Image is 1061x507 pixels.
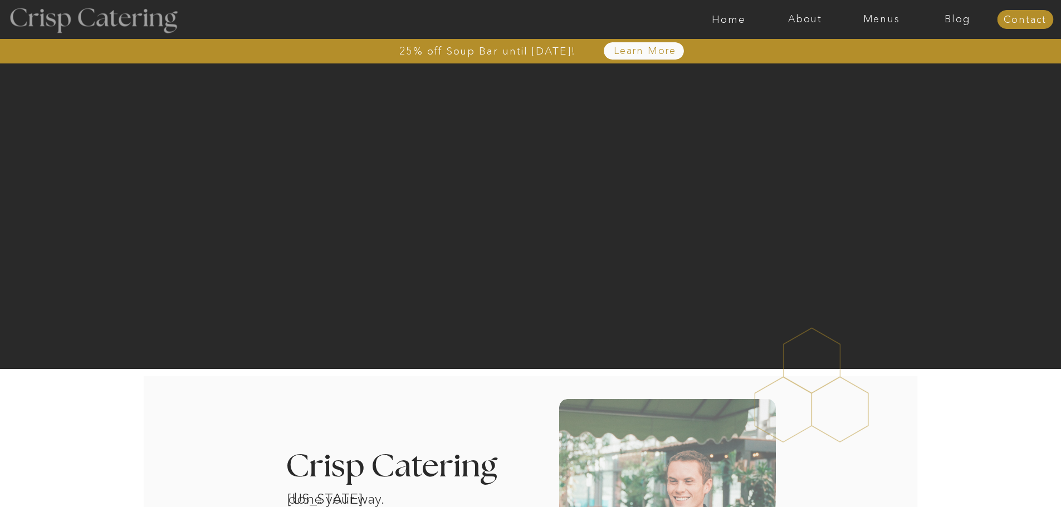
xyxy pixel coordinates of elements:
[997,14,1053,26] a: Contact
[920,14,996,25] a: Blog
[767,14,843,25] a: About
[359,46,616,57] a: 25% off Soup Bar until [DATE]!
[287,489,403,504] h1: [US_STATE] catering
[843,14,920,25] a: Menus
[286,451,526,484] h3: Crisp Catering
[691,14,767,25] a: Home
[588,46,702,57] a: Learn More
